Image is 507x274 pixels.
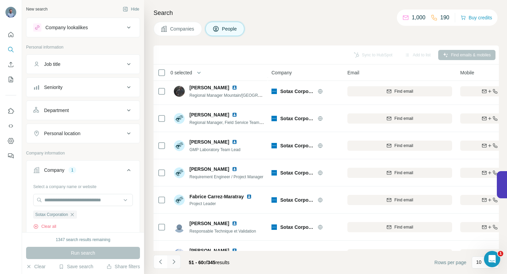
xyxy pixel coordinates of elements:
span: People [222,25,238,32]
img: LinkedIn logo [232,221,237,226]
span: of [204,260,208,265]
button: Quick start [5,29,16,41]
img: Logo of Sotax Corporation [271,143,277,148]
button: Navigate to next page [167,255,181,269]
img: Logo of Sotax Corporation [271,170,277,176]
p: 1,000 [412,14,425,22]
img: Logo of Sotax Corporation [271,197,277,203]
div: 1347 search results remaining [56,237,110,243]
span: Sotax Corporation [280,88,314,95]
button: Company1 [26,162,140,181]
span: Companies [170,25,195,32]
button: Seniority [26,79,140,95]
p: 190 [440,14,449,22]
div: Job title [44,61,60,68]
span: 1 [498,251,503,256]
button: Share filters [106,263,140,270]
button: Department [26,102,140,118]
button: Feedback [5,150,16,162]
span: [PERSON_NAME] [189,139,229,145]
div: Seniority [44,84,62,91]
button: Find email [347,141,452,151]
span: Responsable Technique et Validation [189,229,256,234]
button: Clear [26,263,45,270]
span: GMP Laboratory Team Lead [189,147,240,152]
span: 51 - 60 [189,260,204,265]
img: Avatar [174,222,185,233]
div: 1 [68,167,76,173]
img: LinkedIn logo [232,85,237,90]
div: Company [44,167,64,173]
span: Sotax Corporation [280,251,314,258]
button: Use Surfe on LinkedIn [5,105,16,117]
span: Rows per page [434,259,466,266]
span: Regional Manager Mountain/[GEOGRAPHIC_DATA] [189,92,284,98]
img: Avatar [174,86,185,97]
img: Avatar [5,7,16,18]
div: New search [26,6,47,12]
button: Hide [118,4,144,14]
img: Avatar [174,249,185,260]
button: Dashboard [5,135,16,147]
button: Find email [347,249,452,259]
img: Avatar [174,140,185,151]
span: results [189,260,229,265]
span: Sotax Corporation [280,142,314,149]
button: Find email [347,195,452,205]
span: [PERSON_NAME] [189,220,229,227]
img: LinkedIn logo [246,194,252,199]
img: Avatar [174,195,185,205]
span: Mobile [460,69,474,76]
p: Company information [26,150,140,156]
img: LinkedIn logo [232,248,237,253]
span: [PERSON_NAME] [189,166,229,172]
img: LinkedIn logo [232,139,237,145]
p: 10 [476,259,482,266]
button: Company lookalikes [26,19,140,36]
button: Save search [59,263,93,270]
span: 345 [207,260,215,265]
button: Personal location [26,125,140,142]
button: Buy credits [461,13,492,22]
h4: Search [154,8,499,18]
span: Sotax Corporation [280,169,314,176]
button: Use Surfe API [5,120,16,132]
div: Personal location [44,130,80,137]
span: Sotax Corporation [280,197,314,203]
button: Find email [347,168,452,178]
button: Find email [347,113,452,124]
div: Department [44,107,69,114]
button: Job title [26,56,140,72]
span: [PERSON_NAME] [189,111,229,118]
button: Find email [347,86,452,96]
img: Logo of Sotax Corporation [271,89,277,94]
p: Personal information [26,44,140,50]
button: Search [5,43,16,56]
span: Sotax Corporation [280,115,314,122]
button: Enrich CSV [5,58,16,71]
span: Find email [394,197,413,203]
span: Find email [394,143,413,149]
span: Project Leader [189,201,255,207]
span: Requirement Engineer / Project Manager [189,175,263,179]
img: LinkedIn logo [232,166,237,172]
span: Find email [394,224,413,230]
span: Regional Manager, Field Service Team [GEOGRAPHIC_DATA] & [US_STATE] [189,120,330,125]
img: Logo of Sotax Corporation [271,116,277,121]
span: Find email [394,170,413,176]
span: Company [271,69,292,76]
span: Sotax Corporation [280,224,314,231]
span: Find email [394,115,413,122]
span: Email [347,69,359,76]
span: Find email [394,88,413,94]
span: Sotax Corporation [35,212,68,218]
span: [PERSON_NAME] [189,247,229,254]
button: Navigate to previous page [154,255,167,269]
iframe: Intercom live chat [484,251,500,267]
img: LinkedIn logo [232,112,237,117]
img: Avatar [174,167,185,178]
span: 0 selected [170,69,192,76]
span: [PERSON_NAME] [189,84,229,91]
button: Clear all [33,223,56,230]
img: Logo of Sotax Corporation [271,224,277,230]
